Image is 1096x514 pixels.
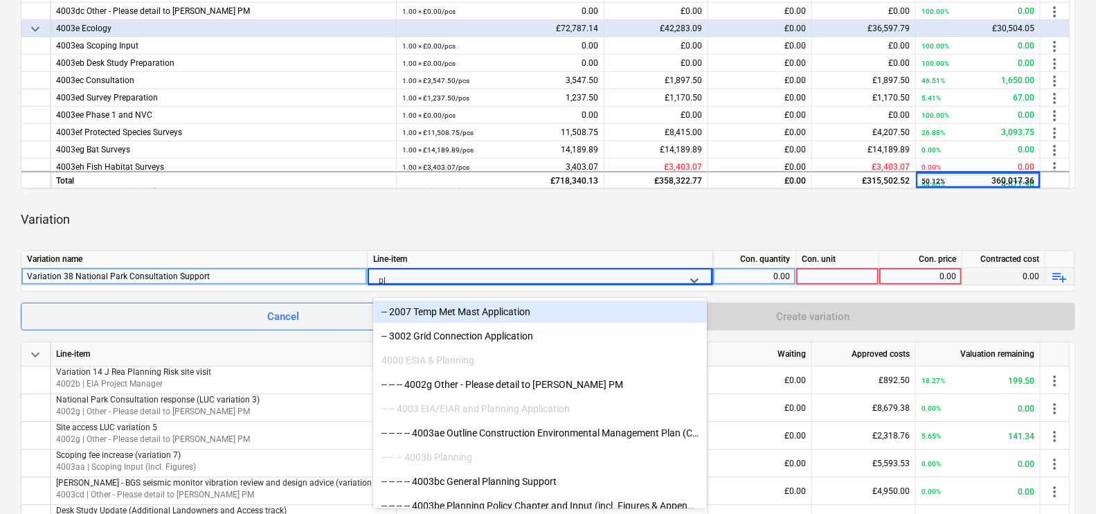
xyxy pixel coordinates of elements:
span: £0.00 [784,76,806,85]
span: £0.00 [784,431,806,441]
div: 4003ef Protected Species Surveys [56,124,390,141]
small: 18.27% [922,377,945,384]
small: 1.00 × £1,237.50 / pcs [402,94,469,102]
button: Cancel [21,303,546,330]
div: -- -- -- 4002g Other - Please detail to Galileo PM [373,373,707,396]
div: 0.00 [922,159,1034,176]
div: £36,597.79 [812,20,916,37]
div: 1,237.50 [402,89,598,107]
small: 1.00 × £11,508.75 / pcs [402,129,474,136]
span: £0.00 [784,93,806,103]
span: £4,207.50 [872,127,910,137]
div: -- -- -- -- 4003bc General Planning Support [373,470,707,493]
div: Waiting [708,342,812,366]
div: 360,017.36 [922,172,1034,190]
div: 0.00 [922,477,1034,506]
span: £0.00 [888,41,910,51]
span: more_vert [1046,428,1063,445]
div: 0.00 [922,3,1034,20]
div: £30,504.05 [916,20,1041,37]
p: 4002g | Other - Please detail to [PERSON_NAME] PM [56,434,390,445]
span: £0.00 [888,58,910,68]
p: 4002b | EIA Project Manager [56,378,390,390]
div: 4003dc Other - Please detail to [PERSON_NAME] PM [56,3,390,20]
span: £2,318.76 [872,431,910,441]
p: [PERSON_NAME] - BGS seismic monitor vibration review and design advice (variation 6) [56,477,390,489]
div: 0.00 [962,268,1045,285]
div: 4003ee Phase 1 and NVC [56,107,390,124]
div: 4003ec Consultation [56,72,390,89]
div: Line-item [368,251,713,268]
div: Con. price [879,251,962,268]
small: 100.00% [922,60,949,67]
span: £1,897.50 [872,76,910,85]
div: 1,650.00 [922,72,1034,89]
div: 67.00 [922,89,1034,107]
span: more_vert [1046,142,1063,159]
div: -- -- 4003 EIA/EIAR and Planning Application [373,398,707,420]
span: £0.00 [888,6,910,16]
div: 4000 ESIA & Planning [373,349,707,371]
span: £1,897.50 [665,76,702,85]
span: £0.00 [784,6,806,16]
p: 4003aa | Scoping Input (incl. Figures) [56,461,390,473]
div: 0.00 [922,450,1034,478]
div: Variation 38 National Park Consultation Support [27,268,361,285]
span: £5,593.53 [872,459,910,468]
div: 0.00 [402,107,598,124]
small: 1.00 × £0.00 / pcs [402,60,456,67]
small: 1.00 × £0.00 / pcs [402,112,456,119]
span: £0.00 [784,41,806,51]
span: £0.00 [784,58,806,68]
div: 4003eg Bat Surveys [56,141,390,159]
div: Line-item [51,342,397,366]
span: £0.00 [888,110,910,120]
div: 4003eh Fish Habitat Surveys [56,159,390,176]
p: 4002g | Other - Please detail to [PERSON_NAME] PM [56,406,390,418]
small: 1.00 × £14,189.89 / pcs [402,146,474,154]
div: -- -- -- 4002g Other - Please detail to [PERSON_NAME] PM [373,373,707,396]
span: more_vert [1046,73,1063,89]
div: 0.00 [922,141,1034,159]
span: £0.00 [681,6,702,16]
div: 4003ed Survey Preparation [56,89,390,107]
span: playlist_add [1051,269,1068,285]
div: 14,189.89 [402,141,598,159]
span: £0.00 [784,127,806,137]
span: £8,679.38 [872,403,910,413]
small: 50.12% [922,177,945,185]
span: keyboard_arrow_down [27,346,44,363]
small: 5.41% [922,94,941,102]
span: more_vert [1046,125,1063,141]
span: £0.00 [681,110,702,120]
div: 199.50 [922,366,1034,395]
iframe: Chat Widget [1027,447,1096,514]
span: more_vert [1046,38,1063,55]
small: 1.00 × £0.00 / pcs [402,42,456,50]
div: £42,283.09 [604,20,708,37]
span: £0.00 [784,403,806,413]
div: 3,093.75 [922,124,1034,141]
span: more_vert [1046,90,1063,107]
div: -- -- -- -- 4003ae Outline Construction Environmental Management Plan (CEMP) [373,422,707,444]
div: 0.00 [402,55,598,72]
span: £3,403.07 [872,162,910,172]
div: 3,547.50 [402,72,598,89]
div: £315,502.52 [812,171,916,188]
div: Con. quantity [713,251,796,268]
span: keyboard_arrow_down [27,21,44,37]
span: more_vert [1046,55,1063,72]
small: 0.00% [922,146,941,154]
span: more_vert [1046,107,1063,124]
div: £718,340.13 [397,171,604,188]
div: 0.00 [402,37,598,55]
div: Contracted cost [962,251,1045,268]
div: -- 2007 Temp Met Mast Application [373,301,707,323]
div: £0.00 [708,171,812,188]
div: £72,787.14 [397,20,604,37]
